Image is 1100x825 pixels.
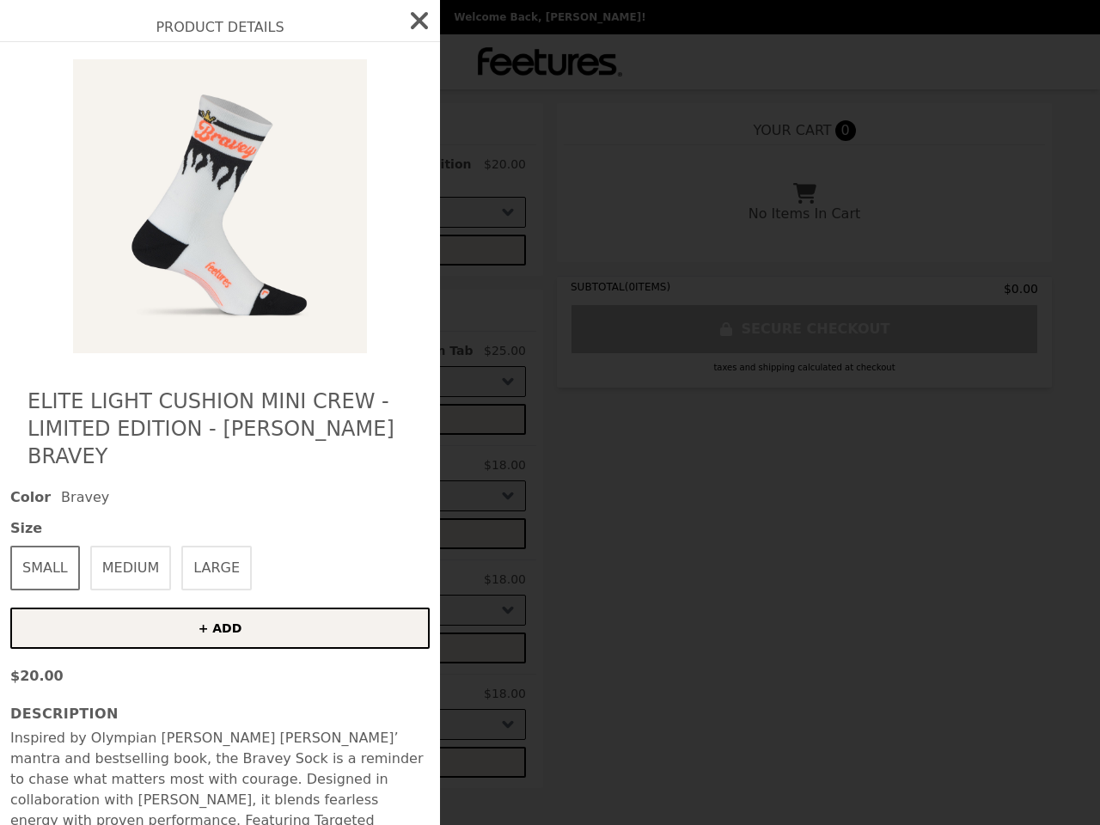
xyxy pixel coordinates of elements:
span: with [104,791,133,808]
span: , [207,750,211,767]
span: Sock [296,750,328,767]
span: bestselling [95,750,168,767]
button: SMALL [10,546,80,590]
span: , [252,791,256,808]
span: Inspired [10,730,65,746]
span: what [73,771,107,787]
span: is [333,750,344,767]
span: and [64,750,90,767]
span: collaboration [10,791,100,808]
span: courage [242,771,298,787]
button: MEDIUM [90,546,171,590]
span: Size [10,518,430,539]
span: by [70,730,87,746]
span: a [348,750,357,767]
span: with [208,771,237,787]
button: LARGE [181,546,252,590]
span: Bravey [243,750,291,767]
button: + ADD [10,608,430,649]
span: [PERSON_NAME]’ [280,730,399,746]
span: Color [10,487,51,508]
p: $20.00 [10,666,430,687]
span: the [216,750,238,767]
span: Designed [307,771,371,787]
span: most [169,771,204,787]
span: [PERSON_NAME] [162,730,276,746]
span: [PERSON_NAME] [137,791,252,808]
div: Bravey [10,487,430,508]
span: matters [112,771,166,787]
span: . [298,771,302,787]
h3: Description [10,704,430,724]
img: Bravey / SMALL [63,59,377,353]
span: it [261,791,271,808]
span: book [174,750,207,767]
h2: Elite Light Cushion Mini Crew - Limited Edition - [PERSON_NAME] Bravey [27,388,412,470]
span: blends [274,791,320,808]
span: Olympian [91,730,157,746]
span: chase [28,771,69,787]
span: mantra [10,750,60,767]
span: reminder [361,750,424,767]
span: to [10,771,24,787]
span: in [376,771,388,787]
span: fearless [324,791,378,808]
